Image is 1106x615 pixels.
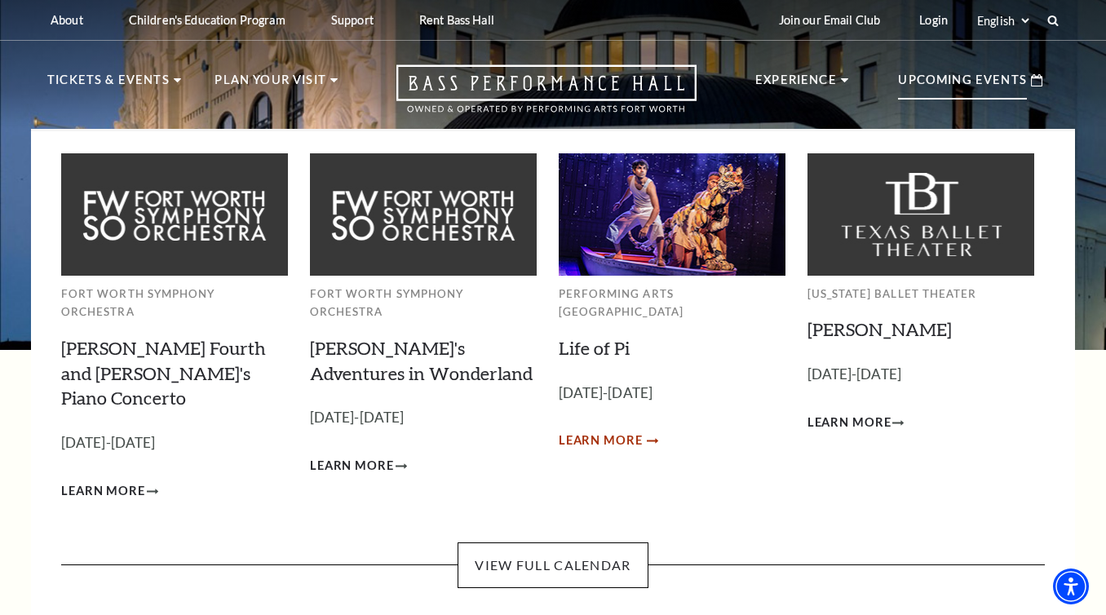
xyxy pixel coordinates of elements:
[310,456,407,476] a: Learn More Alice's Adventures in Wonderland
[310,153,537,275] img: Fort Worth Symphony Orchestra
[129,13,285,27] p: Children's Education Program
[807,363,1034,387] p: [DATE]-[DATE]
[47,70,170,100] p: Tickets & Events
[331,13,374,27] p: Support
[338,64,755,129] a: Open this option
[51,13,83,27] p: About
[458,542,648,588] a: View Full Calendar
[807,413,905,433] a: Learn More Peter Pan
[559,431,643,451] span: Learn More
[559,153,785,275] img: Performing Arts Fort Worth
[807,285,1034,303] p: [US_STATE] Ballet Theater
[898,70,1027,100] p: Upcoming Events
[559,337,630,359] a: Life of Pi
[419,13,494,27] p: Rent Bass Hall
[559,431,656,451] a: Learn More Life of Pi
[807,413,891,433] span: Learn More
[215,70,326,100] p: Plan Your Visit
[310,285,537,321] p: Fort Worth Symphony Orchestra
[61,431,288,455] p: [DATE]-[DATE]
[61,337,266,409] a: [PERSON_NAME] Fourth and [PERSON_NAME]'s Piano Concerto
[974,13,1032,29] select: Select:
[310,337,533,384] a: [PERSON_NAME]'s Adventures in Wonderland
[61,481,158,502] a: Learn More Brahms Fourth and Grieg's Piano Concerto
[807,153,1034,275] img: Texas Ballet Theater
[807,318,952,340] a: [PERSON_NAME]
[559,285,785,321] p: Performing Arts [GEOGRAPHIC_DATA]
[61,153,288,275] img: Fort Worth Symphony Orchestra
[61,481,145,502] span: Learn More
[310,406,537,430] p: [DATE]-[DATE]
[1053,569,1089,604] div: Accessibility Menu
[61,285,288,321] p: Fort Worth Symphony Orchestra
[310,456,394,476] span: Learn More
[755,70,837,100] p: Experience
[559,382,785,405] p: [DATE]-[DATE]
